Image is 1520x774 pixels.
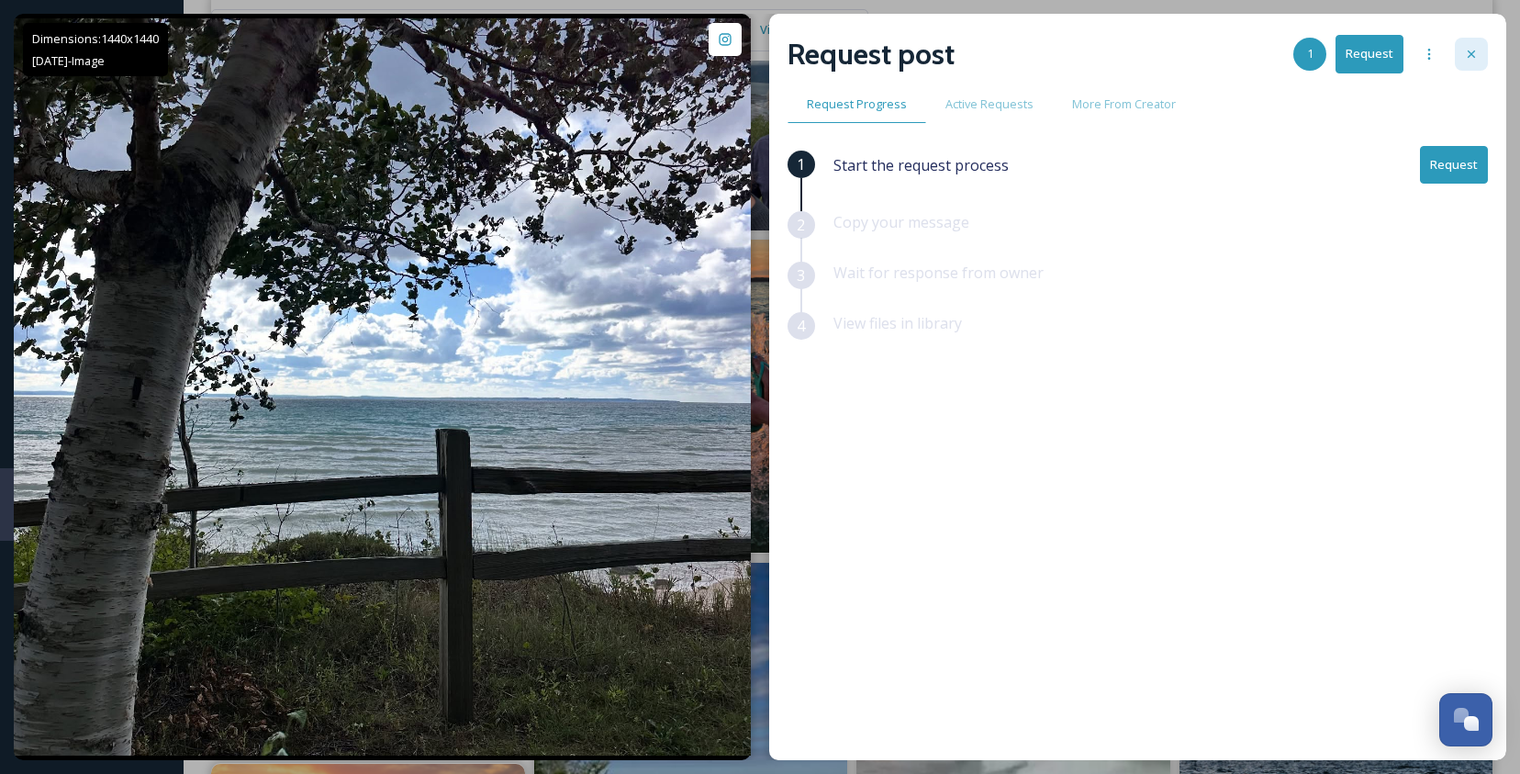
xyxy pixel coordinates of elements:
[797,153,805,175] span: 1
[32,30,159,47] span: Dimensions: 1440 x 1440
[1420,146,1488,184] button: Request
[797,315,805,337] span: 4
[945,95,1034,113] span: Active Requests
[833,154,1009,176] span: Start the request process
[833,212,969,232] span: Copy your message
[14,18,751,756] img: Final week of outdoor yoga for the 2025 summer season. ✨ #fallclouds #charlevoixthebeautiful
[1336,35,1403,73] button: Request
[797,214,805,236] span: 2
[788,32,955,76] h2: Request post
[797,264,805,286] span: 3
[1072,95,1176,113] span: More From Creator
[1307,45,1313,62] span: 1
[807,95,907,113] span: Request Progress
[833,263,1044,283] span: Wait for response from owner
[833,313,962,333] span: View files in library
[1439,693,1492,746] button: Open Chat
[32,52,105,69] span: [DATE] - Image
